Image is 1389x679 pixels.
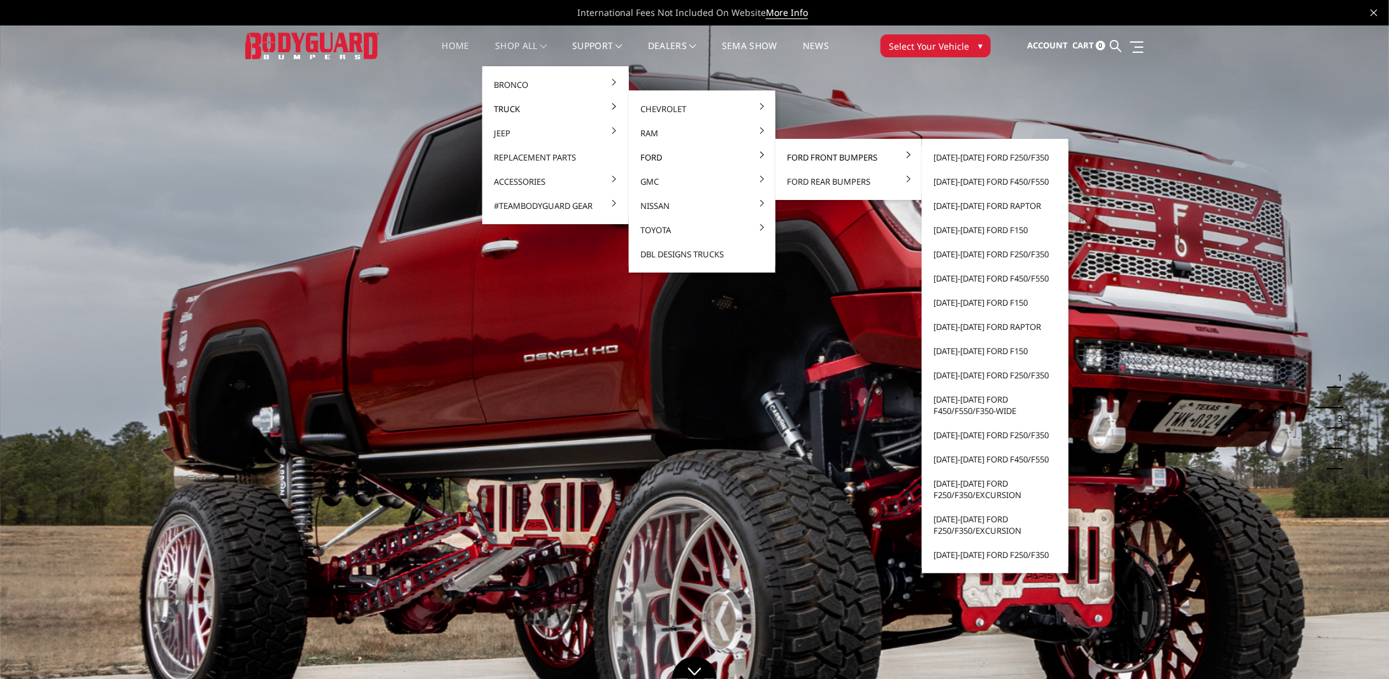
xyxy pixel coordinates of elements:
[1330,368,1343,388] button: 1 of 5
[766,6,808,19] a: More Info
[927,315,1063,339] a: [DATE]-[DATE] Ford Raptor
[927,339,1063,363] a: [DATE]-[DATE] Ford F150
[634,194,770,218] a: Nissan
[927,387,1063,423] a: [DATE]-[DATE] Ford F450/F550/F350-wide
[927,242,1063,266] a: [DATE]-[DATE] Ford F250/F350
[572,41,623,66] a: Support
[487,169,624,194] a: Accessories
[672,657,717,679] a: Click to Down
[927,363,1063,387] a: [DATE]-[DATE] Ford F250/F350
[487,97,624,121] a: Truck
[487,73,624,97] a: Bronco
[634,145,770,169] a: Ford
[1330,388,1343,408] button: 2 of 5
[634,97,770,121] a: Chevrolet
[1330,429,1343,449] button: 4 of 5
[442,41,470,66] a: Home
[927,471,1063,507] a: [DATE]-[DATE] Ford F250/F350/Excursion
[978,39,982,52] span: ▾
[781,169,917,194] a: Ford Rear Bumpers
[487,145,624,169] a: Replacement Parts
[634,218,770,242] a: Toyota
[1027,29,1068,63] a: Account
[722,41,777,66] a: SEMA Show
[927,145,1063,169] a: [DATE]-[DATE] Ford F250/F350
[927,169,1063,194] a: [DATE]-[DATE] Ford F450/F550
[881,34,991,57] button: Select Your Vehicle
[927,423,1063,447] a: [DATE]-[DATE] Ford F250/F350
[634,242,770,266] a: DBL Designs Trucks
[927,218,1063,242] a: [DATE]-[DATE] Ford F150
[927,447,1063,471] a: [DATE]-[DATE] Ford F450/F550
[634,169,770,194] a: GMC
[927,194,1063,218] a: [DATE]-[DATE] Ford Raptor
[487,121,624,145] a: Jeep
[1330,449,1343,469] button: 5 of 5
[1330,408,1343,429] button: 3 of 5
[781,145,917,169] a: Ford Front Bumpers
[487,194,624,218] a: #TeamBodyguard Gear
[927,543,1063,567] a: [DATE]-[DATE] Ford F250/F350
[245,32,379,59] img: BODYGUARD BUMPERS
[648,41,696,66] a: Dealers
[927,266,1063,290] a: [DATE]-[DATE] Ford F450/F550
[927,507,1063,543] a: [DATE]-[DATE] Ford F250/F350/Excursion
[1072,29,1105,63] a: Cart 0
[1027,39,1068,51] span: Account
[803,41,829,66] a: News
[927,290,1063,315] a: [DATE]-[DATE] Ford F150
[634,121,770,145] a: Ram
[1096,41,1105,50] span: 0
[1325,618,1389,679] iframe: Chat Widget
[495,41,547,66] a: shop all
[1072,39,1094,51] span: Cart
[889,39,969,53] span: Select Your Vehicle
